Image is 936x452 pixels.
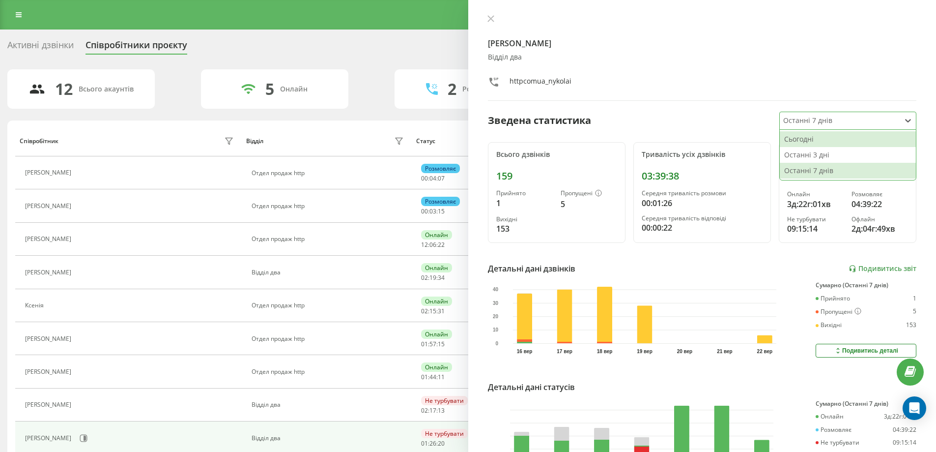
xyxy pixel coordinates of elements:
div: Всього акаунтів [79,85,134,93]
div: Останні 3 дні [780,147,916,163]
div: : : [421,308,445,315]
div: Онлайн [421,330,452,339]
div: Сумарно (Останні 7 днів) [816,400,916,407]
div: Розмовляє [851,191,908,198]
text: 40 [492,287,498,292]
span: 01 [421,340,428,348]
div: [PERSON_NAME] [25,335,74,342]
span: 19 [429,273,436,282]
div: Онлайн [816,413,844,420]
span: 07 [438,174,445,182]
span: 34 [438,273,445,282]
span: 03 [429,207,436,215]
span: 12 [421,241,428,249]
text: 20 вер [677,349,692,354]
div: 2 [448,80,456,98]
div: Статус [416,138,435,145]
div: [PERSON_NAME] [25,203,74,210]
div: Прийнято [496,190,553,197]
div: Співробітники проєкту [85,40,187,55]
div: Отдел продаж http [252,236,406,242]
text: 19 вер [637,349,652,354]
div: 03:39:38 [642,170,763,182]
div: Онлайн [280,85,308,93]
div: 00:01:26 [642,197,763,209]
div: 153 [906,322,916,329]
div: Сумарно (Останні 7 днів) [816,282,916,289]
div: Співробітник [20,138,58,145]
div: 1 [496,197,553,209]
span: 13 [438,406,445,415]
span: 57 [429,340,436,348]
div: 3д:22г:01хв [787,198,844,210]
span: 00 [421,207,428,215]
div: Онлайн [787,191,844,198]
div: Зведена статистика [488,113,591,128]
span: 22 [438,241,445,249]
text: 20 [492,314,498,319]
text: 16 вер [516,349,532,354]
span: 17 [429,406,436,415]
text: 17 вер [557,349,572,354]
div: Розмовляє [421,164,460,173]
button: Подивитись деталі [816,344,916,358]
div: [PERSON_NAME] [25,236,74,242]
div: : : [421,341,445,348]
span: 11 [438,373,445,381]
div: 2д:04г:49хв [851,223,908,235]
div: Розмовляє [816,426,851,433]
div: 12 [55,80,73,98]
div: Отдел продаж http [252,203,406,210]
div: : : [421,175,445,182]
div: Детальні дані дзвінків [488,263,575,274]
div: 09:15:14 [893,439,916,446]
div: Відділ [246,138,263,145]
div: Open Intercom Messenger [903,396,926,420]
div: Пропущені [561,190,617,198]
span: 02 [421,273,428,282]
div: Онлайн [421,297,452,306]
div: : : [421,241,445,248]
div: 04:39:22 [851,198,908,210]
div: 5 [561,198,617,210]
div: Не турбувати [816,439,859,446]
text: 10 [492,327,498,332]
div: [PERSON_NAME] [25,401,74,408]
div: Останні 7 днів [780,163,916,179]
div: Отдел продаж http [252,302,406,309]
span: 15 [438,207,445,215]
a: Подивитись звіт [849,265,916,273]
div: : : [421,407,445,414]
span: 06 [429,241,436,249]
div: [PERSON_NAME] [25,269,74,276]
span: 02 [421,406,428,415]
div: Тривалість усіх дзвінків [642,151,763,159]
h4: [PERSON_NAME] [488,37,917,49]
div: [PERSON_NAME] [25,169,74,176]
div: 3д:22г:01хв [884,413,916,420]
div: Отдел продаж http [252,335,406,342]
div: : : [421,208,445,215]
div: Офлайн [851,216,908,223]
div: Не турбувати [421,429,468,438]
div: Відділ два [252,269,406,276]
div: : : [421,440,445,447]
text: 18 вер [596,349,612,354]
div: Не турбувати [787,216,844,223]
span: 31 [438,307,445,315]
span: 04 [429,174,436,182]
div: Пропущені [816,308,861,316]
span: 20 [438,439,445,448]
div: Онлайн [421,362,452,372]
span: 00 [421,174,428,182]
text: 30 [492,301,498,306]
div: Ксенія [25,302,46,309]
span: 15 [429,307,436,315]
div: Детальні дані статусів [488,381,575,393]
div: Середня тривалість розмови [642,190,763,197]
span: 01 [421,373,428,381]
span: 01 [421,439,428,448]
div: Подивитись деталі [834,347,898,355]
div: 153 [496,223,553,235]
div: : : [421,374,445,381]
